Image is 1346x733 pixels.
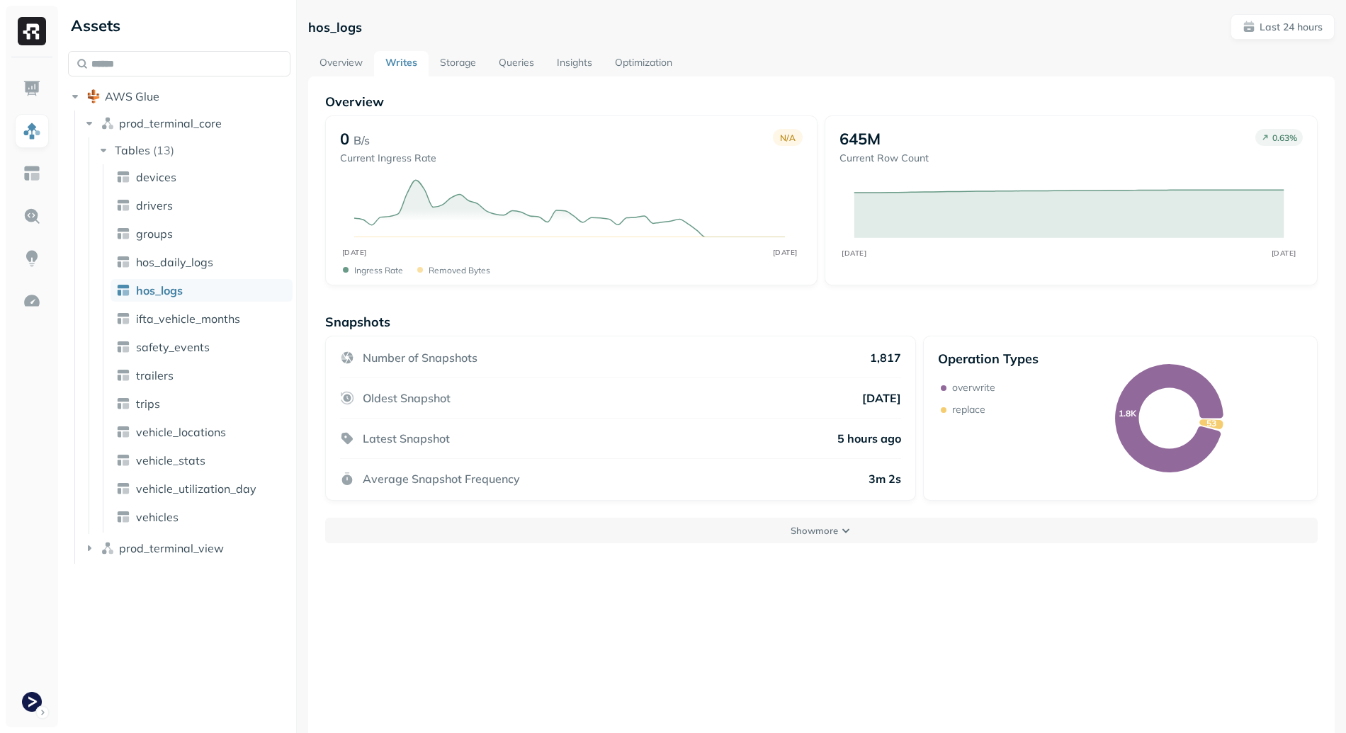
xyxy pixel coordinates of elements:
span: prod_terminal_view [119,541,224,555]
a: vehicle_stats [111,449,293,472]
img: table [116,368,130,382]
img: Terminal [22,692,42,712]
a: hos_logs [111,279,293,302]
img: table [116,283,130,297]
img: table [116,453,130,467]
a: Writes [374,51,429,76]
img: table [116,227,130,241]
a: ifta_vehicle_months [111,307,293,330]
tspan: [DATE] [772,248,797,257]
p: 645M [839,129,881,149]
p: Snapshots [325,314,390,330]
button: Tables(13) [96,139,292,161]
span: AWS Glue [105,89,159,103]
img: Ryft [18,17,46,45]
button: AWS Glue [68,85,290,108]
img: namespace [101,541,115,555]
img: table [116,198,130,212]
p: Number of Snapshots [363,351,477,365]
button: prod_terminal_core [82,112,291,135]
a: safety_events [111,336,293,358]
p: Overview [325,93,1318,110]
div: Assets [68,14,290,37]
span: drivers [136,198,173,212]
img: table [116,312,130,326]
span: vehicle_utilization_day [136,482,256,496]
p: Operation Types [938,351,1039,367]
span: vehicle_locations [136,425,226,439]
a: vehicles [111,506,293,528]
img: table [116,255,130,269]
span: trips [136,397,160,411]
button: Last 24 hours [1231,14,1335,40]
span: vehicles [136,510,179,524]
p: 5 hours ago [837,431,901,445]
p: Oldest Snapshot [363,391,451,405]
img: table [116,425,130,439]
img: root [86,89,101,103]
span: hos_logs [136,283,183,297]
p: Current Ingress Rate [340,152,436,165]
img: Optimization [23,292,41,310]
a: trips [111,392,293,415]
a: hos_daily_logs [111,251,293,273]
a: drivers [111,194,293,217]
span: safety_events [136,340,210,354]
a: devices [111,166,293,188]
img: table [116,340,130,354]
img: Query Explorer [23,207,41,225]
p: replace [952,403,985,416]
img: namespace [101,116,115,130]
p: overwrite [952,381,995,394]
tspan: [DATE] [842,249,867,257]
a: Storage [429,51,487,76]
p: N/A [780,132,796,143]
img: Insights [23,249,41,268]
a: vehicle_utilization_day [111,477,293,500]
p: Ingress Rate [354,265,403,275]
a: Optimization [604,51,684,76]
p: hos_logs [308,19,362,35]
a: groups [111,222,293,245]
tspan: [DATE] [341,248,366,257]
a: vehicle_locations [111,421,293,443]
a: Queries [487,51,545,76]
p: Latest Snapshot [363,431,450,445]
a: Overview [308,51,374,76]
span: devices [136,170,176,184]
p: Removed bytes [429,265,490,275]
span: trailers [136,368,174,382]
span: hos_daily_logs [136,255,213,269]
p: Show more [791,524,838,538]
p: B/s [354,132,370,149]
p: 0 [340,129,349,149]
img: table [116,397,130,411]
img: table [116,170,130,184]
img: Assets [23,122,41,140]
span: Tables [115,143,150,157]
p: Average Snapshot Frequency [363,472,520,486]
button: Showmore [325,518,1318,543]
p: 1,817 [870,351,901,365]
span: ifta_vehicle_months [136,312,240,326]
img: table [116,482,130,496]
text: 1.8K [1119,408,1137,419]
img: Asset Explorer [23,164,41,183]
a: Insights [545,51,604,76]
p: Last 24 hours [1260,21,1323,34]
text: 53 [1206,418,1216,428]
p: ( 13 ) [153,143,174,157]
p: [DATE] [862,391,901,405]
img: table [116,510,130,524]
a: trailers [111,364,293,387]
span: groups [136,227,173,241]
img: Dashboard [23,79,41,98]
tspan: [DATE] [1272,249,1296,257]
p: 3m 2s [869,472,901,486]
button: prod_terminal_view [82,537,291,559]
span: vehicle_stats [136,453,205,467]
p: 0.63 % [1272,132,1297,143]
p: Current Row Count [839,152,929,165]
span: prod_terminal_core [119,116,222,130]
